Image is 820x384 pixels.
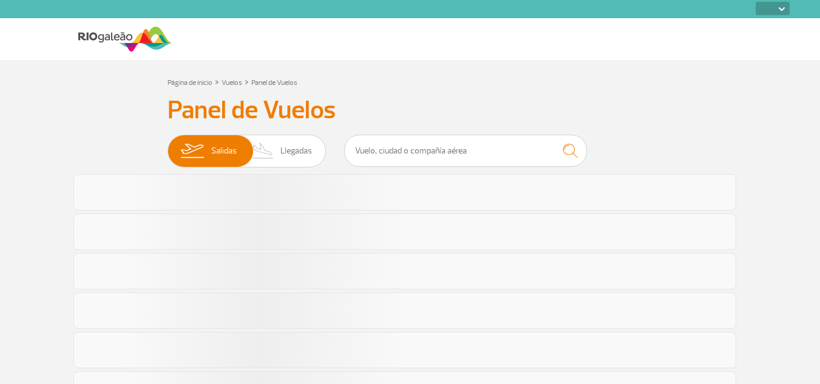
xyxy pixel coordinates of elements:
[215,75,219,89] a: >
[251,78,297,87] a: Panel de Vuelos
[211,135,237,167] span: Salidas
[168,78,212,87] a: Página de inicio
[245,135,281,167] img: slider-desembarque
[344,135,587,167] input: Vuelo, ciudad o compañía aérea
[168,95,653,126] h3: Panel de Vuelos
[173,135,211,167] img: slider-embarque
[245,75,249,89] a: >
[222,78,242,87] a: Vuelos
[280,135,312,167] span: Llegadas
